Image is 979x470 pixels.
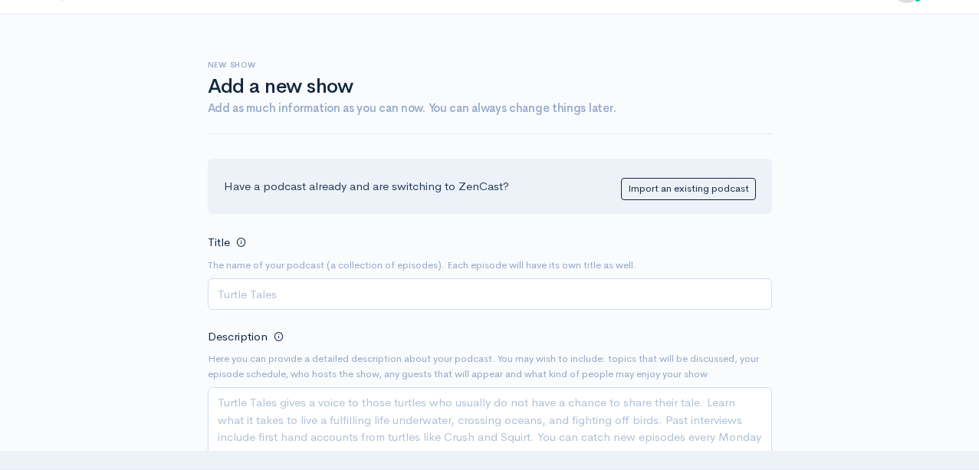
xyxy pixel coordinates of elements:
a: Import an existing podcast [621,178,756,200]
small: The name of your podcast (a collection of episodes). Each episode will have its own title as well. [208,258,772,273]
h1: Add a new show [208,76,772,98]
div: Have a podcast already and are switching to ZenCast? [208,159,772,215]
label: Title [208,234,230,251]
h6: New show [208,61,772,69]
input: Turtle Tales [208,278,772,310]
h4: Add as much information as you can now. You can always change things later. [208,102,772,115]
small: Here you can provide a detailed description about your podcast. You may wish to include: topics t... [208,351,772,381]
label: Description [208,328,268,346]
